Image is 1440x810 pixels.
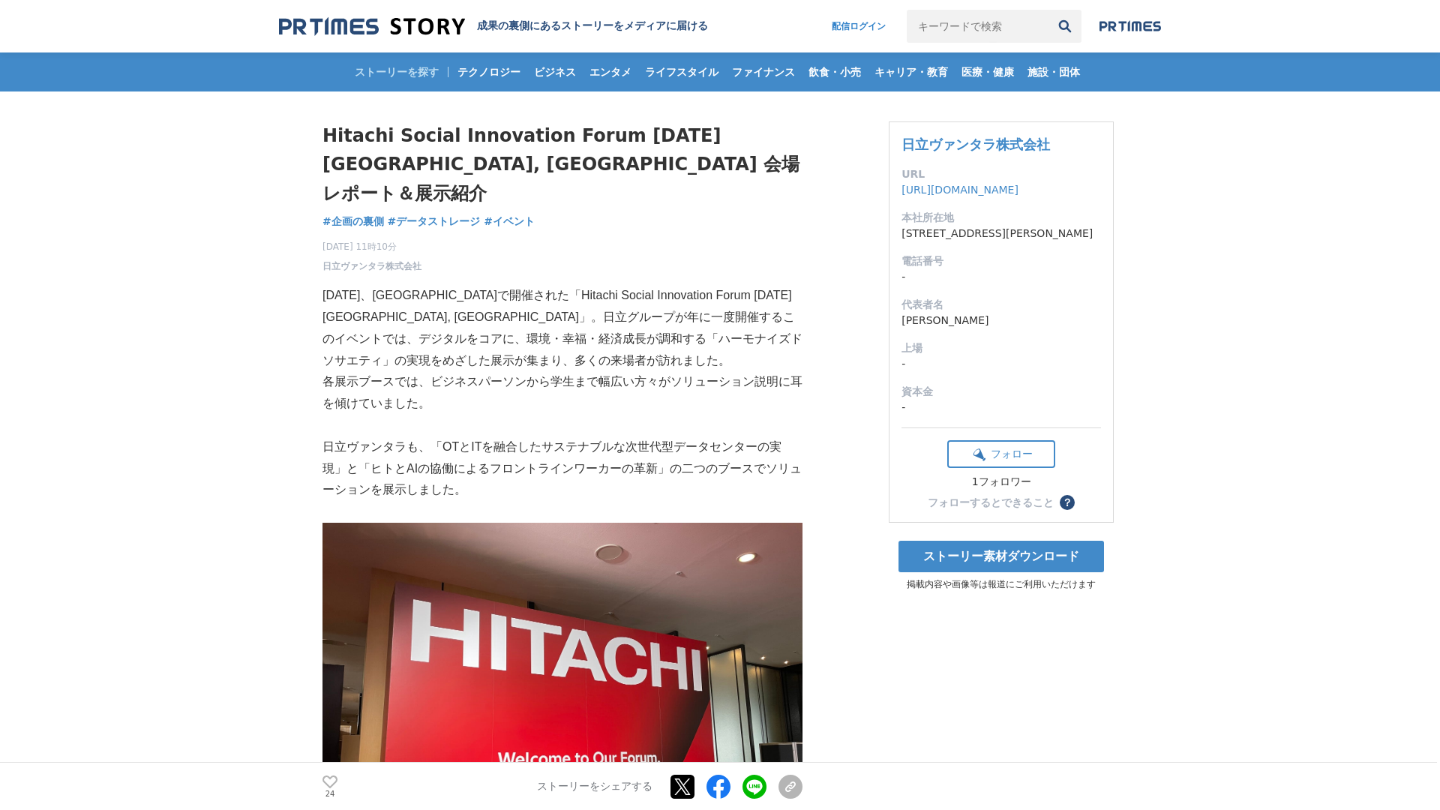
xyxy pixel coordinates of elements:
[583,65,637,79] span: エンタメ
[388,214,481,228] span: #データストレージ
[901,297,1101,313] dt: 代表者名
[279,16,708,37] a: 成果の裏側にあるストーリーをメディアに届ける 成果の裏側にあるストーリーをメディアに届ける
[537,780,652,793] p: ストーリーをシェアする
[528,65,582,79] span: ビジネス
[898,541,1104,572] a: ストーリー素材ダウンロード
[901,166,1101,182] dt: URL
[901,184,1018,196] a: [URL][DOMAIN_NAME]
[947,475,1055,489] div: 1フォロワー
[889,578,1114,591] p: 掲載内容や画像等は報道にご利用いただけます
[947,440,1055,468] button: フォロー
[451,52,526,91] a: テクノロジー
[901,269,1101,285] dd: -
[1021,65,1086,79] span: 施設・団体
[928,497,1054,508] div: フォローするとできること
[901,313,1101,328] dd: [PERSON_NAME]
[955,52,1020,91] a: 医療・健康
[477,19,708,33] h2: 成果の裏側にあるストーリーをメディアに届ける
[528,52,582,91] a: ビジネス
[639,52,724,91] a: ライフスタイル
[639,65,724,79] span: ライフスタイル
[1048,10,1081,43] button: 検索
[868,52,954,91] a: キャリア・教育
[484,214,535,228] span: #イベント
[901,253,1101,269] dt: 電話番号
[583,52,637,91] a: エンタメ
[726,65,801,79] span: ファイナンス
[322,240,421,253] span: [DATE] 11時10分
[901,340,1101,356] dt: 上場
[1062,497,1072,508] span: ？
[1060,495,1075,510] button: ？
[901,210,1101,226] dt: 本社所在地
[802,65,867,79] span: 飲食・小売
[817,10,901,43] a: 配信ログイン
[955,65,1020,79] span: 医療・健康
[322,214,384,228] span: #企画の裏側
[802,52,867,91] a: 飲食・小売
[322,214,384,229] a: #企画の裏側
[484,214,535,229] a: #イベント
[322,259,421,273] a: 日立ヴァンタラ株式会社
[901,384,1101,400] dt: 資本金
[388,214,481,229] a: #データストレージ
[322,790,337,797] p: 24
[322,436,802,501] p: 日立ヴァンタラも、「OTとITを融合したサステナブルな次世代型データセンターの実現」と「ヒトとAIの協働によるフロントラインワーカーの革新」の二つのブースでソリューションを展示しました。
[1021,52,1086,91] a: 施設・団体
[901,356,1101,372] dd: -
[901,136,1050,152] a: 日立ヴァンタラ株式会社
[1099,20,1161,32] img: prtimes
[907,10,1048,43] input: キーワードで検索
[322,371,802,415] p: 各展示ブースでは、ビジネスパーソンから学生まで幅広い方々がソリューション説明に耳を傾けていました。
[901,226,1101,241] dd: [STREET_ADDRESS][PERSON_NAME]
[279,16,465,37] img: 成果の裏側にあるストーリーをメディアに届ける
[451,65,526,79] span: テクノロジー
[868,65,954,79] span: キャリア・教育
[322,121,802,208] h1: Hitachi Social Innovation Forum [DATE] [GEOGRAPHIC_DATA], [GEOGRAPHIC_DATA] 会場レポート＆展示紹介
[322,285,802,371] p: [DATE]、[GEOGRAPHIC_DATA]で開催された「Hitachi Social Innovation Forum [DATE] [GEOGRAPHIC_DATA], [GEOGRAP...
[901,400,1101,415] dd: -
[726,52,801,91] a: ファイナンス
